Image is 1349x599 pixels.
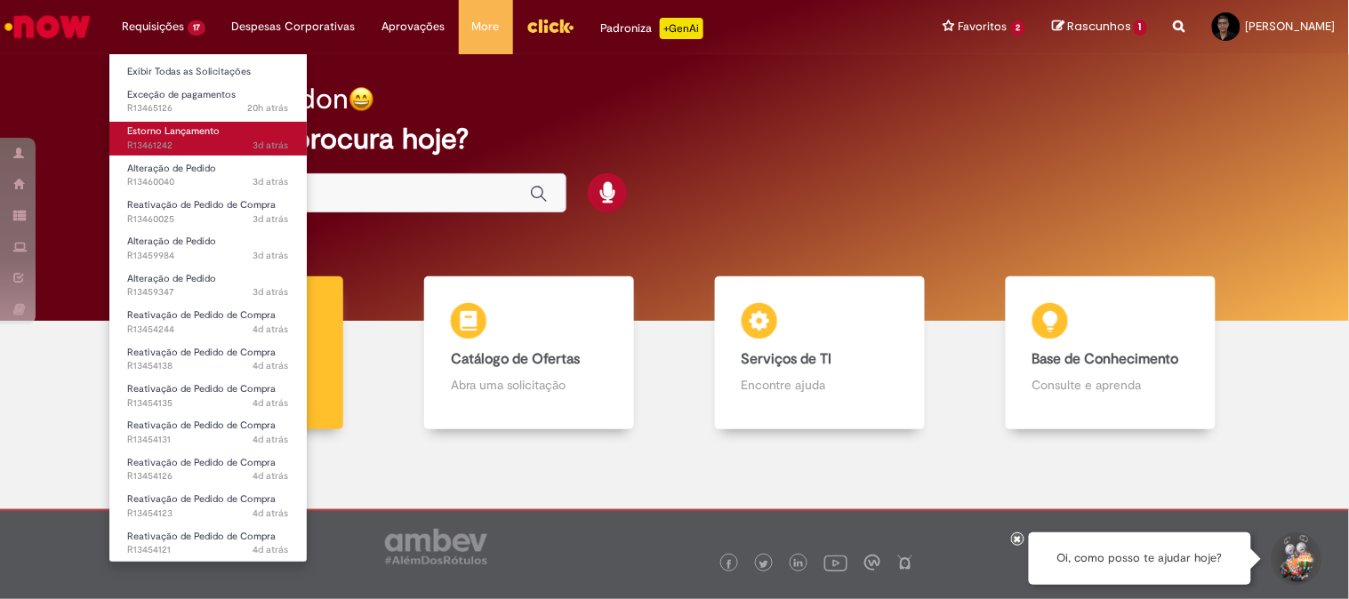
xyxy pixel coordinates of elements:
[127,492,276,506] span: Reativação de Pedido de Compra
[127,456,276,469] span: Reativação de Pedido de Compra
[127,88,236,101] span: Exceção de pagamentos
[188,20,205,36] span: 17
[127,396,289,411] span: R13454135
[248,101,289,115] time: 30/08/2025 14:08:56
[127,139,289,153] span: R13461242
[253,139,289,152] time: 29/08/2025 09:55:20
[253,507,289,520] span: 4d atrás
[864,555,880,571] img: logo_footer_workplace.png
[127,212,289,227] span: R13460025
[127,162,216,175] span: Alteração de Pedido
[472,18,500,36] span: More
[965,276,1256,430] a: Base de Conhecimento Consulte e aprenda
[959,18,1008,36] span: Favoritos
[109,416,307,449] a: Aberto R13454131 : Reativação de Pedido de Compra
[253,433,289,446] time: 27/08/2025 18:14:12
[2,9,93,44] img: ServiceNow
[127,507,289,521] span: R13454123
[133,124,1215,155] h2: O que você procura hoje?
[127,382,276,395] span: Reativação de Pedido de Compra
[253,469,289,483] span: 4d atrás
[897,555,913,571] img: logo_footer_naosei.png
[109,269,307,302] a: Aberto R13459347 : Alteração de Pedido
[127,235,216,248] span: Alteração de Pedido
[253,212,289,226] span: 3d atrás
[253,543,289,556] span: 4d atrás
[384,276,675,430] a: Catálogo de Ofertas Abra uma solicitação
[127,323,289,337] span: R13454244
[109,306,307,339] a: Aberto R13454244 : Reativação de Pedido de Compra
[1032,376,1189,394] p: Consulte e aprenda
[253,507,289,520] time: 27/08/2025 18:10:53
[385,529,487,564] img: logo_footer_ambev_rotulo_gray.png
[742,350,832,368] b: Serviços de TI
[253,249,289,262] time: 28/08/2025 19:40:21
[253,212,289,226] time: 28/08/2025 20:25:28
[127,249,289,263] span: R13459984
[109,122,307,155] a: Aberto R13461242 : Estorno Lançamento
[122,18,184,36] span: Requisições
[127,285,289,299] span: R13459347
[127,346,276,359] span: Reativação de Pedido de Compra
[349,86,374,112] img: happy-face.png
[742,376,898,394] p: Encontre ajuda
[1032,350,1179,368] b: Base de Conhecimento
[759,560,768,569] img: logo_footer_twitter.png
[1067,18,1131,35] span: Rascunhos
[253,249,289,262] span: 3d atrás
[253,285,289,299] time: 28/08/2025 16:56:24
[253,323,289,336] time: 27/08/2025 19:10:45
[127,433,289,447] span: R13454131
[127,272,216,285] span: Alteração de Pedido
[382,18,446,36] span: Aprovações
[109,343,307,376] a: Aberto R13454138 : Reativação de Pedido de Compra
[1011,20,1026,36] span: 2
[248,101,289,115] span: 20h atrás
[127,359,289,373] span: R13454138
[253,469,289,483] time: 27/08/2025 18:11:38
[109,85,307,118] a: Aberto R13465126 : Exceção de pagamentos
[253,323,289,336] span: 4d atrás
[232,18,356,36] span: Despesas Corporativas
[253,543,289,556] time: 27/08/2025 18:09:48
[451,376,607,394] p: Abra uma solicitação
[109,159,307,192] a: Aberto R13460040 : Alteração de Pedido
[127,530,276,543] span: Reativação de Pedido de Compra
[108,53,308,563] ul: Requisições
[127,175,289,189] span: R13460040
[675,276,966,430] a: Serviços de TI Encontre ajuda
[109,379,307,412] a: Aberto R13454135 : Reativação de Pedido de Compra
[253,175,289,188] time: 28/08/2025 20:45:25
[253,359,289,372] time: 27/08/2025 18:15:38
[109,196,307,228] a: Aberto R13460025 : Reativação de Pedido de Compra
[253,433,289,446] span: 4d atrás
[127,543,289,557] span: R13454121
[526,12,574,39] img: click_logo_yellow_360x200.png
[127,101,289,116] span: R13465126
[253,396,289,410] time: 27/08/2025 18:14:55
[127,469,289,483] span: R13454126
[109,490,307,523] a: Aberto R13454123 : Reativação de Pedido de Compra
[253,359,289,372] span: 4d atrás
[253,285,289,299] span: 3d atrás
[660,18,703,39] p: +GenAi
[253,175,289,188] span: 3d atrás
[109,453,307,486] a: Aberto R13454126 : Reativação de Pedido de Compra
[1029,532,1251,585] div: Oi, como posso te ajudar hoje?
[127,124,220,138] span: Estorno Lançamento
[127,419,276,432] span: Reativação de Pedido de Compra
[253,139,289,152] span: 3d atrás
[601,18,703,39] div: Padroniza
[127,198,276,212] span: Reativação de Pedido de Compra
[109,232,307,265] a: Aberto R13459984 : Alteração de Pedido
[93,276,384,430] a: Tirar dúvidas Tirar dúvidas com Lupi Assist e Gen Ai
[1134,20,1147,36] span: 1
[1269,532,1322,586] button: Iniciar Conversa de Suporte
[127,308,276,322] span: Reativação de Pedido de Compra
[109,527,307,560] a: Aberto R13454121 : Reativação de Pedido de Compra
[451,350,580,368] b: Catálogo de Ofertas
[725,560,734,569] img: logo_footer_facebook.png
[253,396,289,410] span: 4d atrás
[824,551,847,574] img: logo_footer_youtube.png
[794,559,803,570] img: logo_footer_linkedin.png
